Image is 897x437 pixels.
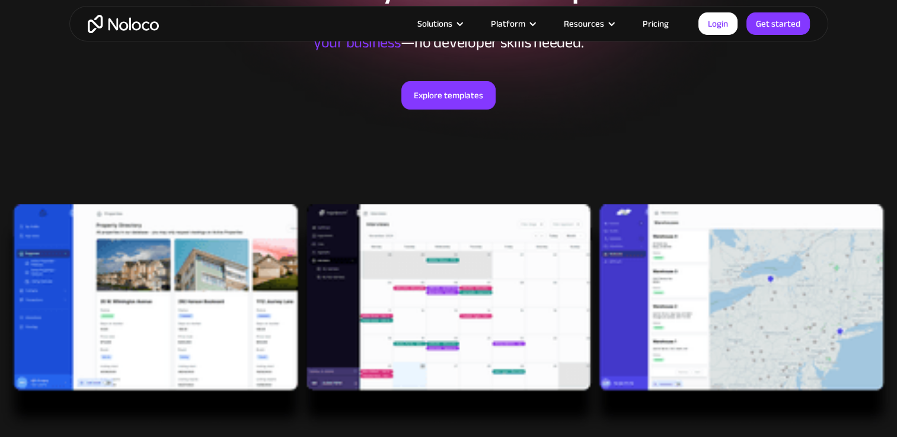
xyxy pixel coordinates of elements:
[271,16,627,52] div: Save time by customizing to fit ‍ —no developer skills needed.
[564,16,604,31] div: Resources
[417,16,452,31] div: Solutions
[403,16,476,31] div: Solutions
[476,16,549,31] div: Platform
[549,16,628,31] div: Resources
[491,16,525,31] div: Platform
[698,12,738,35] a: Login
[88,15,159,33] a: home
[746,12,810,35] a: Get started
[401,81,496,110] a: Explore templates
[628,16,684,31] a: Pricing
